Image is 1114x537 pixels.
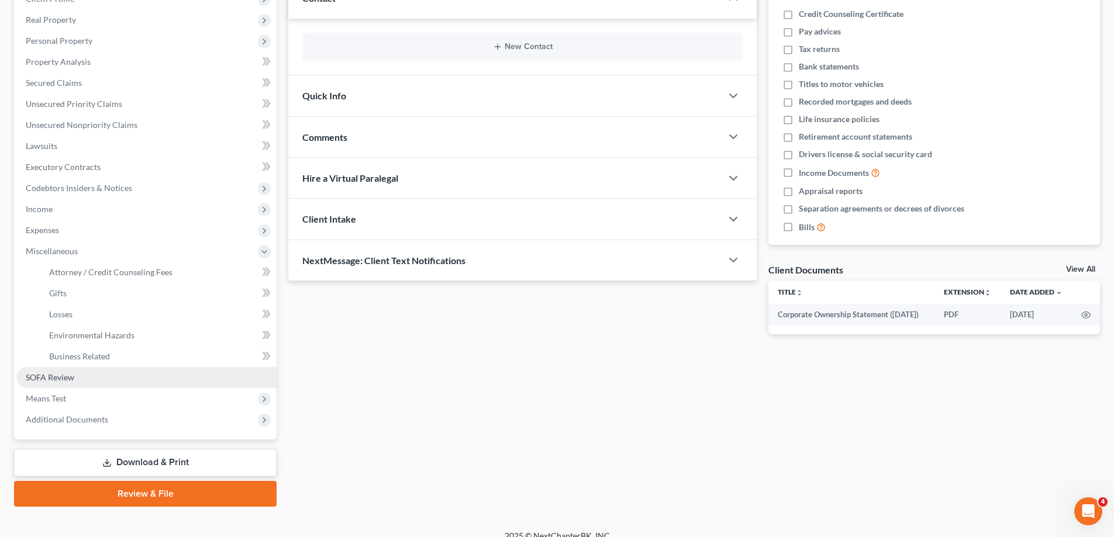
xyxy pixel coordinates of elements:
[934,304,1001,325] td: PDF
[49,267,173,277] span: Attorney / Credit Counseling Fees
[1001,304,1072,325] td: [DATE]
[302,90,346,101] span: Quick Info
[799,8,903,20] span: Credit Counseling Certificate
[26,141,57,151] span: Lawsuits
[799,167,869,179] span: Income Documents
[49,351,110,361] span: Business Related
[49,330,134,340] span: Environmental Hazards
[26,99,122,109] span: Unsecured Priority Claims
[26,57,91,67] span: Property Analysis
[799,221,815,233] span: Bills
[302,213,356,224] span: Client Intake
[16,93,277,115] a: Unsecured Priority Claims
[799,185,863,197] span: Appraisal reports
[26,15,76,25] span: Real Property
[1066,265,1095,273] a: View All
[14,481,277,507] a: Review & File
[768,264,843,276] div: Client Documents
[302,131,347,143] span: Comments
[26,225,59,235] span: Expenses
[16,136,277,157] a: Lawsuits
[944,287,991,296] a: Extensionunfold_more
[302,172,398,183] span: Hire a Virtual Paralegal
[1010,287,1063,296] a: Date Added expand_more
[16,115,277,136] a: Unsecured Nonpriority Claims
[26,183,132,193] span: Codebtors Insiders & Notices
[16,51,277,72] a: Property Analysis
[40,304,277,325] a: Losses
[16,72,277,93] a: Secured Claims
[14,449,277,476] a: Download & Print
[302,255,465,266] span: NextMessage: Client Text Notifications
[26,78,82,88] span: Secured Claims
[26,36,92,46] span: Personal Property
[799,78,884,90] span: Titles to motor vehicles
[40,346,277,367] a: Business Related
[799,148,932,160] span: Drivers license & social security card
[26,414,108,424] span: Additional Documents
[799,203,964,214] span: Separation agreements or decrees of divorces
[1098,497,1108,507] span: 4
[312,42,733,51] button: New Contact
[799,96,912,108] span: Recorded mortgages and deeds
[799,26,841,37] span: Pay advices
[16,367,277,388] a: SOFA Review
[40,325,277,346] a: Environmental Hazards
[1074,497,1102,525] iframe: Intercom live chat
[768,304,934,325] td: Corporate Ownership Statement ([DATE])
[799,113,880,125] span: Life insurance policies
[26,120,137,130] span: Unsecured Nonpriority Claims
[40,283,277,304] a: Gifts
[26,372,74,382] span: SOFA Review
[799,43,840,55] span: Tax returns
[799,61,859,72] span: Bank statements
[26,246,78,256] span: Miscellaneous
[1056,289,1063,296] i: expand_more
[49,288,67,298] span: Gifts
[26,204,53,214] span: Income
[778,287,803,296] a: Titleunfold_more
[796,289,803,296] i: unfold_more
[984,289,991,296] i: unfold_more
[40,262,277,283] a: Attorney / Credit Counseling Fees
[26,393,66,403] span: Means Test
[799,131,912,143] span: Retirement account statements
[49,309,73,319] span: Losses
[16,157,277,178] a: Executory Contracts
[26,162,101,172] span: Executory Contracts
